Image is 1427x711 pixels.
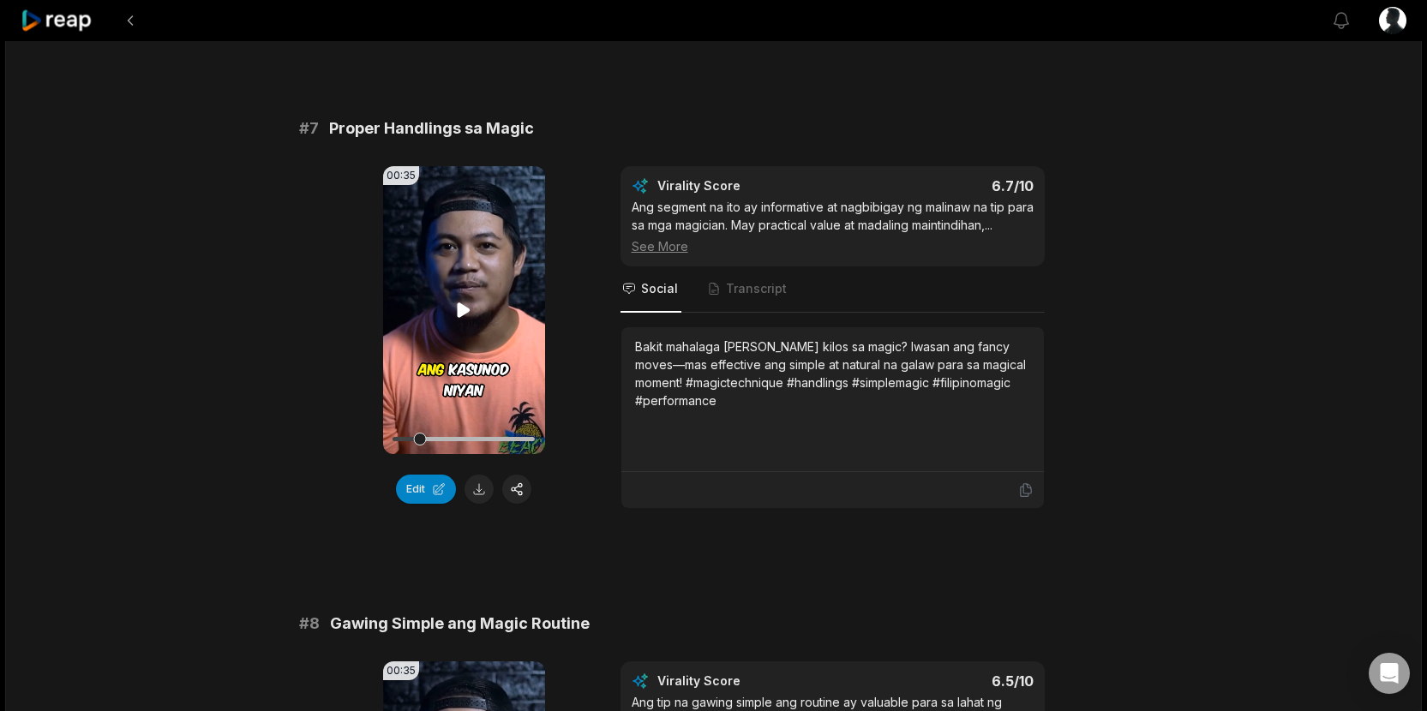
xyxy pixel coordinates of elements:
span: Social [641,280,678,297]
button: Edit [396,475,456,504]
div: Bakit mahalaga [PERSON_NAME] kilos sa magic? Iwasan ang fancy moves—mas effective ang simple at n... [635,338,1030,409]
div: Ang segment na ito ay informative at nagbibigay ng malinaw na tip para sa mga magician. May pract... [632,198,1034,255]
div: 6.7 /10 [849,177,1034,194]
div: See More [632,237,1034,255]
div: Open Intercom Messenger [1369,653,1410,694]
div: Virality Score [657,672,842,690]
span: Gawing Simple ang Magic Routine [330,612,590,636]
span: # 7 [299,117,319,140]
div: 6.5 /10 [849,672,1034,690]
span: Proper Handlings sa Magic [329,117,534,140]
span: # 8 [299,612,320,636]
div: Virality Score [657,177,842,194]
video: Your browser does not support mp4 format. [383,166,545,454]
nav: Tabs [621,266,1045,313]
span: Transcript [726,280,787,297]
